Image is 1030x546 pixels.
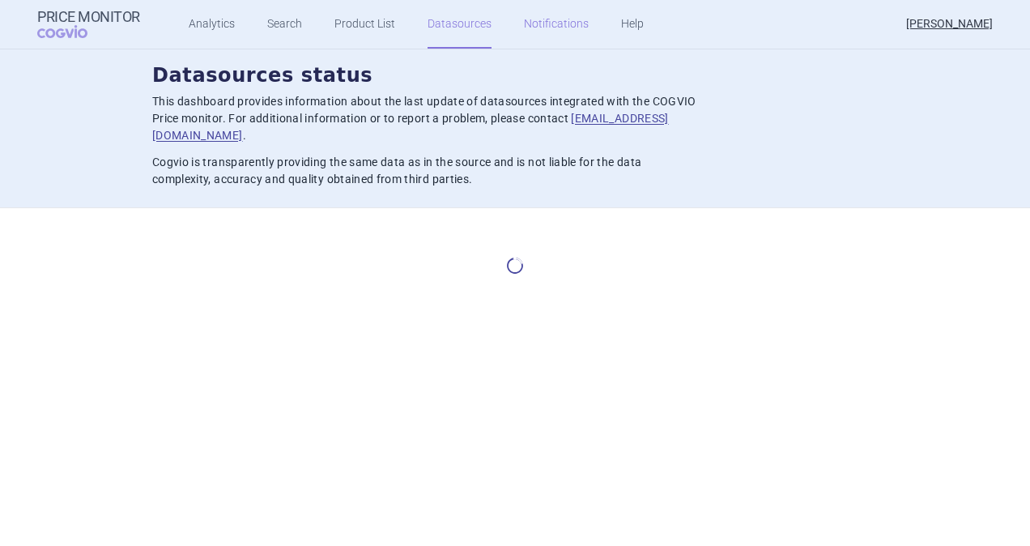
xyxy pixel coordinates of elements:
[152,154,696,188] p: Cogvio is transparently providing the same data as in the source and is not liable for the data c...
[37,9,140,40] a: Price MonitorCOGVIO
[37,25,110,38] span: COGVIO
[152,93,696,144] p: This dashboard provides information about the last update of datasources integrated with the COGV...
[152,112,669,142] a: [EMAIL_ADDRESS][DOMAIN_NAME]
[37,9,140,25] strong: Price Monitor
[152,62,878,90] h2: Datasources status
